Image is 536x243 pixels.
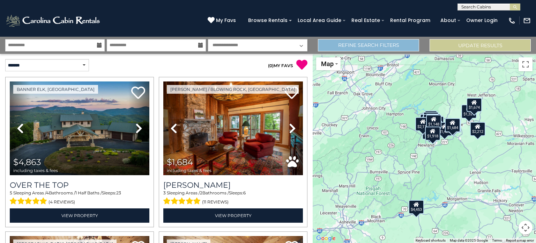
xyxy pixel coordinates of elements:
[425,126,440,140] div: $1,918
[318,39,419,51] a: Refine Search Filters
[46,190,49,195] span: 4
[10,81,149,175] img: thumbnail_167153549.jpeg
[13,85,98,94] a: Banner Elk, [GEOGRAPHIC_DATA]
[10,180,149,190] a: Over The Top
[423,114,439,128] div: $2,119
[49,198,75,207] span: (4 reviews)
[167,168,211,173] span: including taxes & fees
[163,190,303,207] div: Sleeping Areas / Bathrooms / Sleeps:
[437,122,452,136] div: $1,427
[425,114,441,128] div: $1,700
[314,234,337,243] a: Open this area in Google Maps (opens a new window)
[430,39,531,51] button: Update Results
[519,221,533,235] button: Map camera controls
[268,63,293,68] a: (0)MY FAVS
[245,15,291,26] a: Browse Rentals
[426,115,441,129] div: $1,148
[167,157,193,167] span: $1,684
[506,238,534,242] a: Report a map error
[163,190,166,195] span: 3
[10,208,149,223] a: View Property
[163,208,303,223] a: View Property
[445,118,460,132] div: $1,684
[387,15,434,26] a: Rental Program
[523,17,531,24] img: mail-regular-white.png
[415,117,431,131] div: $2,119
[202,198,229,207] span: (11 reviews)
[167,85,299,94] a: [PERSON_NAME] / Blowing Rock, [GEOGRAPHIC_DATA]
[450,238,488,242] span: Map data ©2025 Google
[294,15,345,26] a: Local Area Guide
[5,14,102,28] img: White-1-2.png
[423,112,439,126] div: $1,860
[163,180,303,190] h3: Azalea Hill
[13,168,58,173] span: including taxes & fees
[200,190,202,195] span: 2
[163,81,303,175] img: thumbnail_163277858.jpeg
[75,190,102,195] span: 1 Half Baths /
[13,157,41,167] span: $4,863
[422,126,438,140] div: $2,157
[314,234,337,243] img: Google
[446,119,461,133] div: $2,644
[492,238,502,242] a: Terms (opens in new tab)
[519,57,533,71] button: Toggle fullscreen view
[268,63,274,68] span: ( )
[461,104,477,118] div: $1,321
[163,180,303,190] a: [PERSON_NAME]
[437,15,460,26] a: About
[409,200,424,214] div: $4,453
[243,190,246,195] span: 6
[10,190,149,207] div: Sleeping Areas / Bathrooms / Sleeps:
[10,190,12,195] span: 5
[463,15,501,26] a: Owner Login
[467,98,482,112] div: $1,674
[208,17,238,24] a: My Favs
[425,110,437,124] div: $938
[321,60,334,67] span: Map
[269,63,272,68] span: 0
[416,238,446,243] button: Keyboard shortcuts
[508,17,516,24] img: phone-regular-white.png
[131,86,145,101] a: Add to favorites
[216,17,236,24] span: My Favs
[316,57,341,70] button: Change map style
[116,190,121,195] span: 23
[470,122,485,136] div: $2,212
[348,15,384,26] a: Real Estate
